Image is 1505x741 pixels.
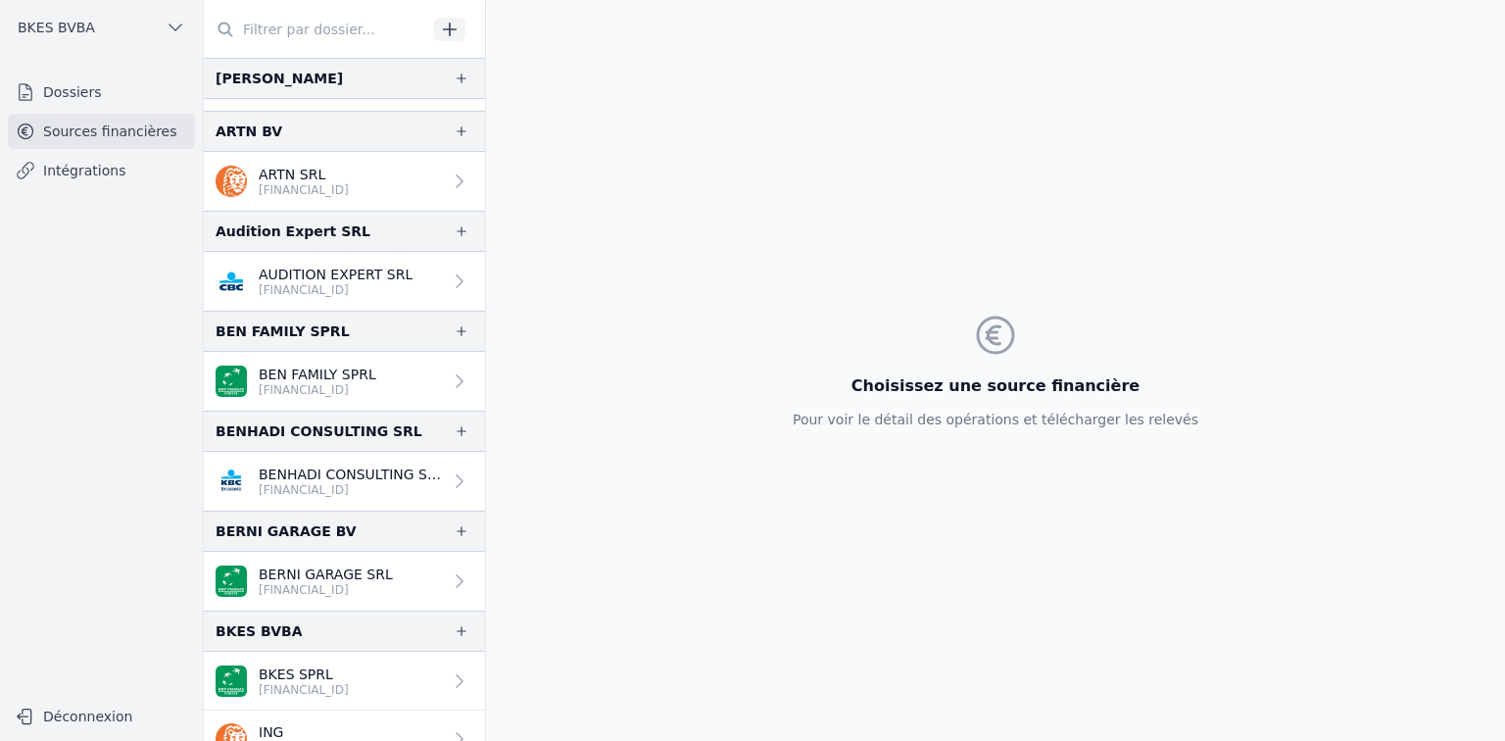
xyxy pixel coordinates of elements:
[259,665,349,684] p: BKES SPRL
[259,482,442,498] p: [FINANCIAL_ID]
[216,519,357,543] div: BERNI GARAGE BV
[216,466,247,497] img: KBC_BRUSSELS_KREDBEBB.png
[793,374,1198,398] h3: Choisissez une source financière
[8,74,195,110] a: Dossiers
[216,619,302,643] div: BKES BVBA
[259,582,393,598] p: [FINANCIAL_ID]
[216,166,247,197] img: ing.png
[204,152,485,211] a: ARTN SRL [FINANCIAL_ID]
[259,265,413,284] p: AUDITION EXPERT SRL
[216,67,343,90] div: [PERSON_NAME]
[8,114,195,149] a: Sources financières
[793,410,1198,429] p: Pour voir le détail des opérations et télécharger les relevés
[216,420,422,443] div: BENHADI CONSULTING SRL
[259,682,349,698] p: [FINANCIAL_ID]
[259,282,413,298] p: [FINANCIAL_ID]
[204,352,485,411] a: BEN FAMILY SPRL [FINANCIAL_ID]
[8,153,195,188] a: Intégrations
[259,182,349,198] p: [FINANCIAL_ID]
[259,365,376,384] p: BEN FAMILY SPRL
[204,252,485,311] a: AUDITION EXPERT SRL [FINANCIAL_ID]
[259,565,393,584] p: BERNI GARAGE SRL
[204,552,485,611] a: BERNI GARAGE SRL [FINANCIAL_ID]
[216,220,370,243] div: Audition Expert SRL
[8,701,195,732] button: Déconnexion
[8,12,195,43] button: BKES BVBA
[216,666,247,697] img: BNP_BE_BUSINESS_GEBABEBB.png
[216,120,282,143] div: ARTN BV
[259,465,442,484] p: BENHADI CONSULTING SRL
[204,12,427,47] input: Filtrer par dossier...
[216,320,350,343] div: BEN FAMILY SPRL
[18,18,95,37] span: BKES BVBA
[204,452,485,511] a: BENHADI CONSULTING SRL [FINANCIAL_ID]
[259,382,376,398] p: [FINANCIAL_ID]
[216,366,247,397] img: BNP_BE_BUSINESS_GEBABEBB.png
[216,566,247,597] img: BNP_BE_BUSINESS_GEBABEBB.png
[204,652,485,711] a: BKES SPRL [FINANCIAL_ID]
[216,266,247,297] img: CBC_CREGBEBB.png
[259,165,349,184] p: ARTN SRL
